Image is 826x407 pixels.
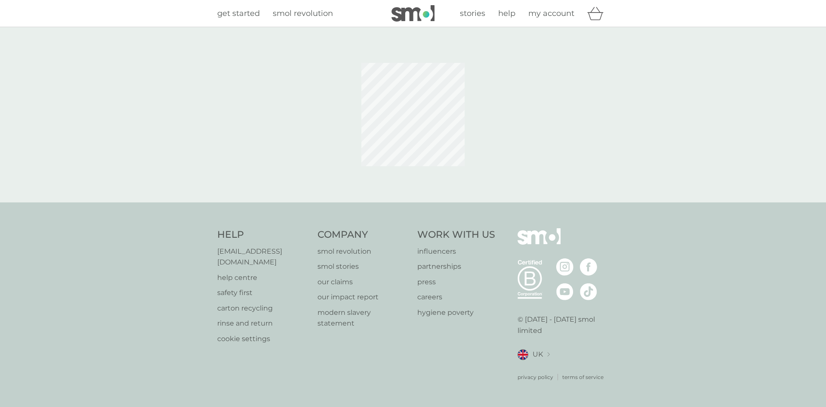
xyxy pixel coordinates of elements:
a: smol revolution [273,7,333,20]
a: help [498,7,515,20]
img: smol [518,228,561,258]
a: privacy policy [518,373,553,381]
a: my account [528,7,574,20]
h4: Company [317,228,409,242]
a: cookie settings [217,333,309,345]
span: get started [217,9,260,18]
a: our claims [317,277,409,288]
h4: Work With Us [417,228,495,242]
a: carton recycling [217,303,309,314]
a: [EMAIL_ADDRESS][DOMAIN_NAME] [217,246,309,268]
span: UK [533,349,543,360]
img: visit the smol Youtube page [556,283,573,300]
img: select a new location [547,352,550,357]
div: basket [587,5,609,22]
a: hygiene poverty [417,307,495,318]
a: influencers [417,246,495,257]
a: help centre [217,272,309,283]
a: partnerships [417,261,495,272]
a: get started [217,7,260,20]
span: help [498,9,515,18]
a: our impact report [317,292,409,303]
a: smol revolution [317,246,409,257]
a: press [417,277,495,288]
span: my account [528,9,574,18]
img: smol [391,5,435,22]
p: © [DATE] - [DATE] smol limited [518,314,609,336]
h4: Help [217,228,309,242]
a: careers [417,292,495,303]
a: stories [460,7,485,20]
span: smol revolution [273,9,333,18]
img: visit the smol Facebook page [580,258,597,276]
img: visit the smol Instagram page [556,258,573,276]
a: modern slavery statement [317,307,409,329]
span: stories [460,9,485,18]
a: rinse and return [217,318,309,329]
img: visit the smol Tiktok page [580,283,597,300]
a: safety first [217,287,309,298]
a: smol stories [317,261,409,272]
img: UK flag [518,349,528,360]
a: terms of service [562,373,604,381]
